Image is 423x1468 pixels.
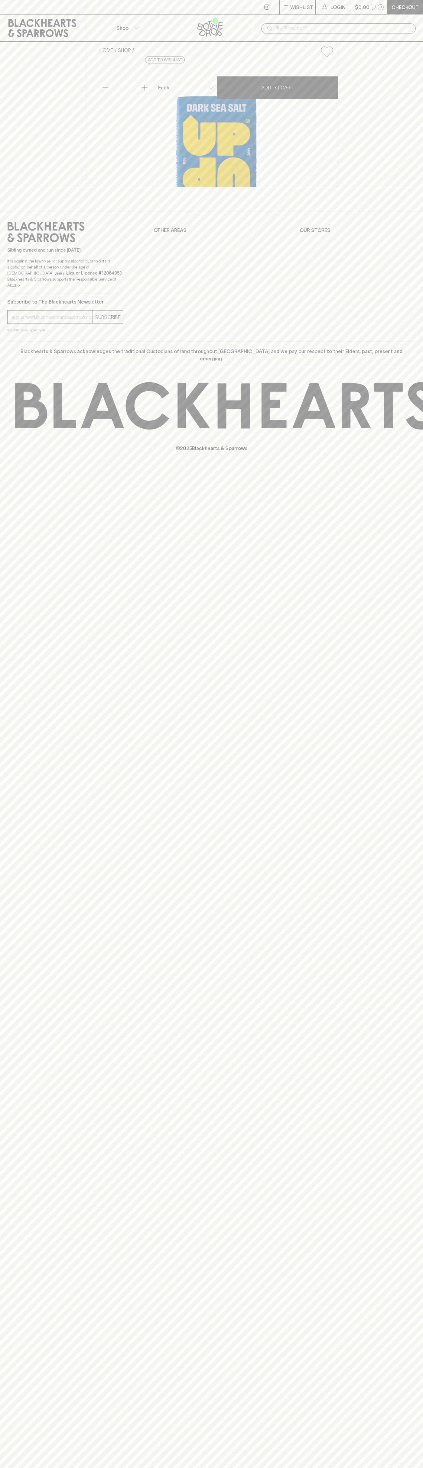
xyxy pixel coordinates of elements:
[85,14,169,41] button: Shop
[95,314,121,321] p: SUBSCRIBE
[7,298,123,305] p: Subscribe to The Blackhearts Newsletter
[145,56,185,63] button: Add to wishlist
[99,47,113,53] a: HOME
[290,4,313,11] p: Wishlist
[7,258,123,288] p: It is against the law to sell or supply alcohol to, or to obtain alcohol on behalf of a person un...
[154,227,270,234] p: OTHER AREAS
[85,4,90,11] p: ⠀
[95,62,338,187] img: 37014.png
[261,84,294,91] p: ADD TO CART
[300,227,416,234] p: OUR STORES
[379,5,382,9] p: 0
[355,4,369,11] p: $0.00
[12,312,93,322] input: e.g. jane@blackheartsandsparrows.com.au
[392,4,419,11] p: Checkout
[217,76,338,99] button: ADD TO CART
[66,271,122,275] strong: Liquor License #32064953
[319,44,335,60] button: Add to wishlist
[7,247,123,253] p: Sibling owned and run since [DATE]
[12,348,411,362] p: Blackhearts & Sparrows acknowledges the traditional Custodians of land throughout [GEOGRAPHIC_DAT...
[156,82,216,94] div: Each
[116,24,129,32] p: Shop
[158,84,169,91] p: Each
[93,311,123,324] button: SUBSCRIBE
[330,4,346,11] p: Login
[7,327,123,333] p: We will never spam you
[118,47,131,53] a: SHOP
[276,24,411,33] input: Try "Pinot noir"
